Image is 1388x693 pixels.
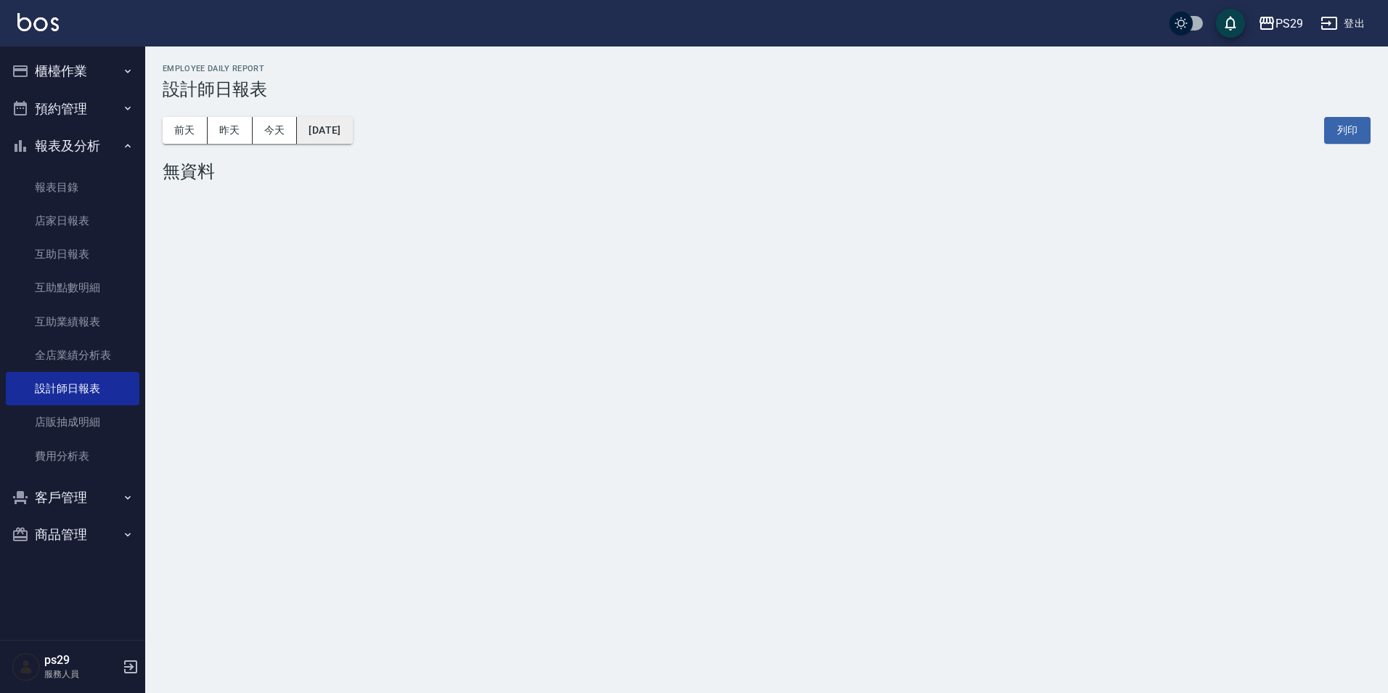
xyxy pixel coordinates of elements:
a: 費用分析表 [6,439,139,473]
h2: Employee Daily Report [163,64,1371,73]
img: Logo [17,13,59,31]
img: Person [12,652,41,681]
button: 昨天 [208,117,253,144]
button: 客戶管理 [6,479,139,516]
button: 前天 [163,117,208,144]
a: 店販抽成明細 [6,405,139,439]
a: 互助點數明細 [6,271,139,304]
button: 報表及分析 [6,127,139,165]
div: 無資料 [163,161,1371,182]
button: PS29 [1252,9,1309,38]
button: [DATE] [297,117,352,144]
button: 列印 [1324,117,1371,144]
button: save [1216,9,1245,38]
button: 預約管理 [6,90,139,128]
a: 互助日報表 [6,238,139,271]
button: 商品管理 [6,516,139,554]
a: 互助業績報表 [6,305,139,339]
button: 櫃檯作業 [6,52,139,90]
h5: ps29 [44,653,118,668]
a: 全店業績分析表 [6,339,139,372]
div: PS29 [1275,15,1303,33]
a: 報表目錄 [6,171,139,204]
a: 店家日報表 [6,204,139,238]
p: 服務人員 [44,668,118,681]
button: 登出 [1315,10,1371,37]
a: 設計師日報表 [6,372,139,405]
h3: 設計師日報表 [163,79,1371,100]
button: 今天 [253,117,298,144]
